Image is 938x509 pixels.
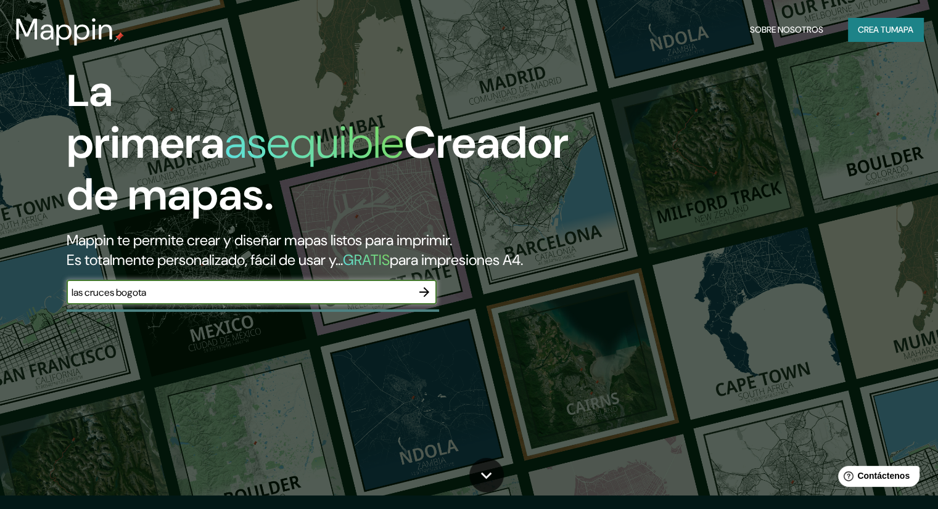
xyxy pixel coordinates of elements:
font: para impresiones A4. [390,250,523,269]
input: Elige tu lugar favorito [67,285,412,299]
button: Crea tumapa [848,18,923,41]
font: asequible [224,114,404,171]
font: Creador de mapas. [67,114,569,223]
font: Mappin te permite crear y diseñar mapas listos para imprimir. [67,230,452,250]
font: Crea tu [858,24,891,35]
img: pin de mapeo [114,32,124,42]
font: Es totalmente personalizado, fácil de usar y... [67,250,343,269]
font: Mappin [15,10,114,49]
button: Sobre nosotros [745,18,828,41]
font: GRATIS [343,250,390,269]
iframe: Lanzador de widgets de ayuda [828,461,924,495]
font: mapa [891,24,913,35]
font: La primera [67,62,224,171]
font: Sobre nosotros [750,24,823,35]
